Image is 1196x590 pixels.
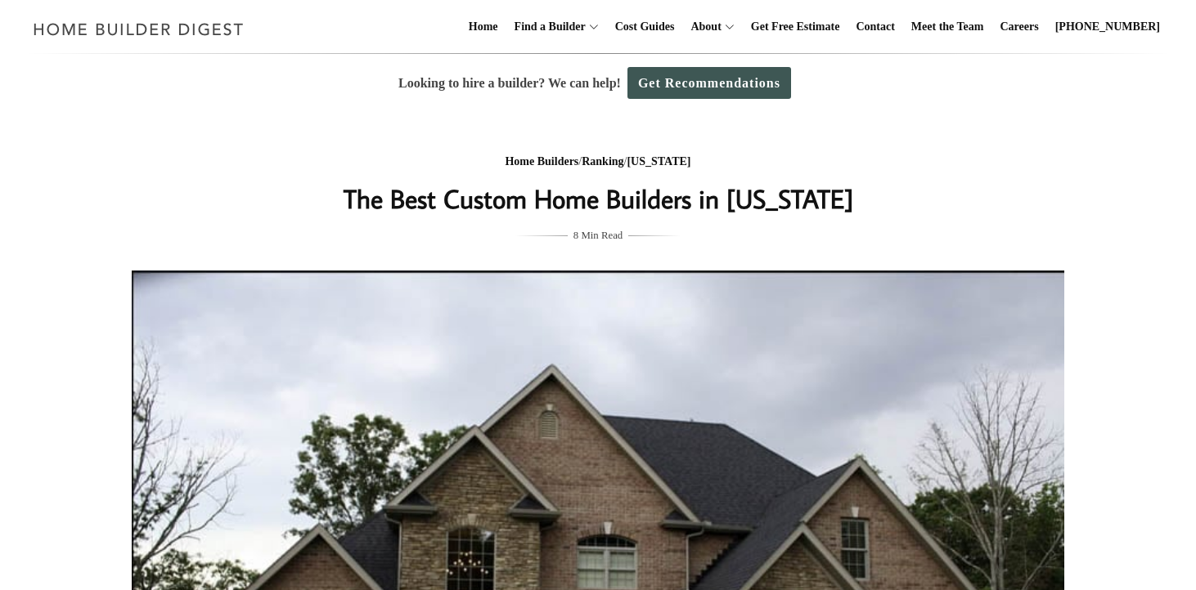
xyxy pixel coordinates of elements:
[272,152,924,172] div: / /
[462,1,505,53] a: Home
[905,1,991,53] a: Meet the Team
[505,155,578,168] a: Home Builders
[994,1,1045,53] a: Careers
[1049,1,1167,53] a: [PHONE_NUMBER]
[573,226,623,244] span: 8 Min Read
[627,155,690,168] a: [US_STATE]
[26,13,251,45] img: Home Builder Digest
[582,155,623,168] a: Ranking
[849,1,901,53] a: Contact
[272,179,924,218] h1: The Best Custom Home Builders in [US_STATE]
[627,67,791,99] a: Get Recommendations
[744,1,847,53] a: Get Free Estimate
[609,1,681,53] a: Cost Guides
[684,1,721,53] a: About
[508,1,586,53] a: Find a Builder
